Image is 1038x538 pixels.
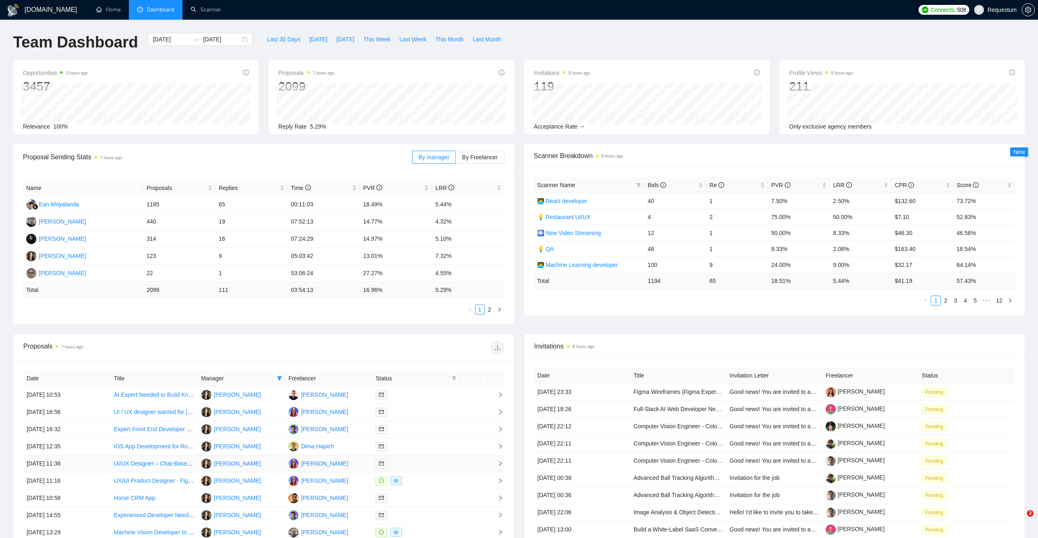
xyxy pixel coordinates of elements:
img: DH [288,441,299,452]
time: 8 hours ago [569,71,590,75]
span: filter [275,372,284,384]
a: 2 [485,305,494,314]
img: c12dXCVsaEt05u4M2pOvboy_yaT3A6EMjjPPc8ccitA5K067br3rc8xPLgzNl-zjhw [826,421,836,432]
td: 2.50% [830,193,892,209]
div: [PERSON_NAME] [301,493,348,502]
a: 💡 QA [537,246,554,252]
span: LRR [833,182,852,188]
img: IP [288,407,299,417]
td: 1 [706,225,768,241]
time: 8 hours ago [831,71,853,75]
span: right [1008,298,1013,303]
div: [PERSON_NAME] [301,528,348,537]
span: Dashboard [147,6,174,13]
span: mail [379,461,384,466]
li: Next Page [495,305,504,314]
button: setting [1022,3,1035,16]
span: Pending [922,439,946,448]
img: PG [288,527,299,538]
td: 00:11:03 [288,196,360,213]
div: [PERSON_NAME] [214,442,261,451]
div: [PERSON_NAME] [214,493,261,502]
span: right [497,307,502,312]
span: message [379,530,384,535]
a: Full-Stack AI Web Developer Needed for SaaS Project [633,406,771,412]
li: 12 [993,296,1005,305]
td: 8.33% [830,225,892,241]
div: 211 [789,79,853,94]
span: left [468,307,473,312]
span: Proposal Sending Stats [23,152,412,162]
span: left [923,298,928,303]
li: Next 5 Pages [980,296,993,305]
span: info-circle [908,182,914,188]
a: Advanced Ball Tracking Algorithm for Tennis Video Analysis [633,492,784,498]
img: SO [201,459,212,469]
li: 3 [950,296,960,305]
a: IP[PERSON_NAME] [288,460,348,466]
input: End date [203,35,240,44]
td: $132.60 [892,193,953,209]
a: Expert Front End Developer Needed for JavaScript Projects [114,426,265,432]
div: [PERSON_NAME] [301,476,348,485]
a: 12 [993,296,1005,305]
a: [PERSON_NAME] [826,509,885,515]
img: AK [288,390,299,400]
img: c13_W7EwNRmY6r3PpOF4fSbnGeZfmmxjMAXFu4hJ2fE6zyjFsKva-mNce01Y8VkI2w [826,473,836,483]
div: [PERSON_NAME] [39,251,86,260]
a: Pending [922,440,950,447]
a: 2 [941,296,950,305]
span: Proposals [278,68,334,78]
img: MP [288,510,299,520]
td: 14.77% [360,213,432,231]
img: gigradar-bm.png [32,204,38,210]
td: 13.01% [360,248,432,265]
a: [PERSON_NAME] [826,388,885,395]
td: 73.72% [953,193,1015,209]
button: Last Month [468,33,505,46]
span: 2 [1027,510,1033,517]
img: SO [201,424,212,434]
img: VL [26,217,36,227]
time: 5 hours ago [66,71,88,75]
span: Last Month [473,35,501,44]
span: New [1013,149,1025,155]
td: 50.00% [830,209,892,225]
a: setting [1022,7,1035,13]
span: ••• [980,296,993,305]
a: 5 [970,296,979,305]
a: EAEan Afriyalanda [26,201,79,207]
span: mail [379,409,384,414]
img: SO [201,493,212,503]
a: 👨‍💻 Machine Learning developer [537,262,618,268]
div: [PERSON_NAME] [301,407,348,416]
span: info-circle [305,185,311,190]
button: right [495,305,504,314]
td: 48 [644,241,706,257]
td: $46.30 [892,225,953,241]
img: c1JrBMKs4n6n1XTwr9Ch9l6Wx8P0d_I_SvDLcO1YUT561ZyDL7tww5njnySs8rLO2E [826,490,836,500]
div: [PERSON_NAME] [214,511,261,520]
input: Start date [153,35,190,44]
div: 2099 [278,79,334,94]
a: homeHome [96,6,121,13]
a: [PERSON_NAME] [826,474,885,481]
div: [PERSON_NAME] [214,476,261,485]
div: Ean Afriyalanda [39,200,79,209]
td: $7.10 [892,209,953,225]
img: IP [288,459,299,469]
div: [PERSON_NAME] [301,511,348,520]
div: [PERSON_NAME] [39,217,86,226]
button: This Week [359,33,395,46]
span: Pending [922,491,946,500]
time: 8 hours ago [602,154,624,158]
span: Pending [922,457,946,466]
a: 1 [931,296,940,305]
td: 440 [143,213,215,231]
a: 🛄 New Video Streaming [537,230,601,236]
a: [PERSON_NAME] [826,457,885,463]
th: Replies [216,180,288,196]
span: Last Week [399,35,426,44]
span: Invitations [534,68,590,78]
a: Pending [922,526,950,533]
